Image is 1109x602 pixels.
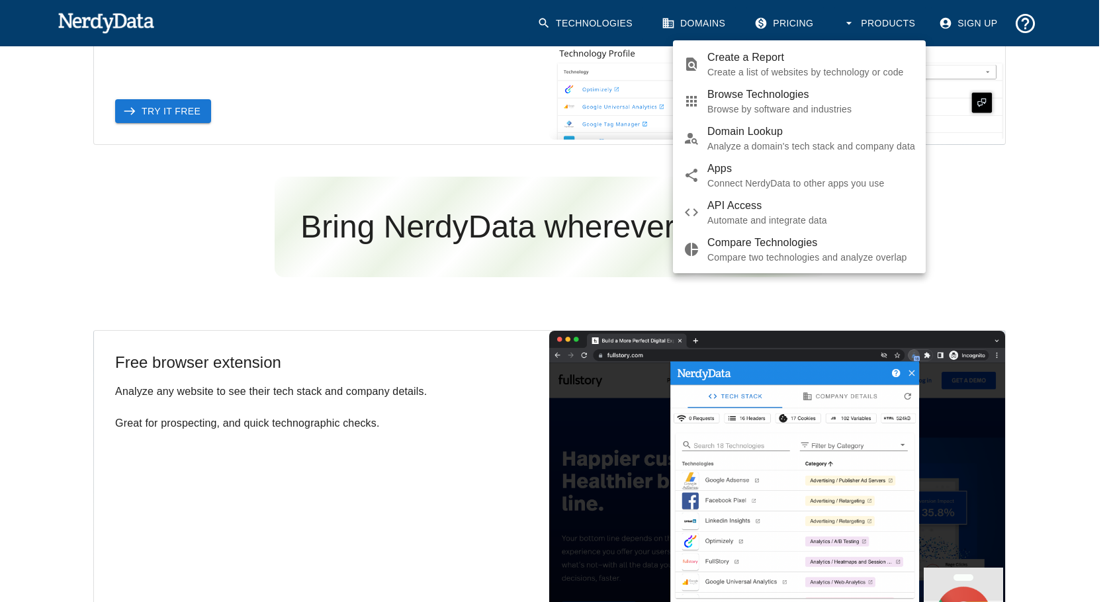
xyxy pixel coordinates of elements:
[707,161,915,177] span: Apps
[707,103,915,116] p: Browse by software and industries
[707,235,915,251] span: Compare Technologies
[707,50,915,65] span: Create a Report
[707,177,915,190] p: Connect NerdyData to other apps you use
[707,87,915,103] span: Browse Technologies
[707,251,915,264] p: Compare two technologies and analyze overlap
[707,214,915,227] p: Automate and integrate data
[707,124,915,140] span: Domain Lookup
[707,65,915,79] p: Create a list of websites by technology or code
[707,140,915,153] p: Analyze a domain's tech stack and company data
[707,198,915,214] span: API Access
